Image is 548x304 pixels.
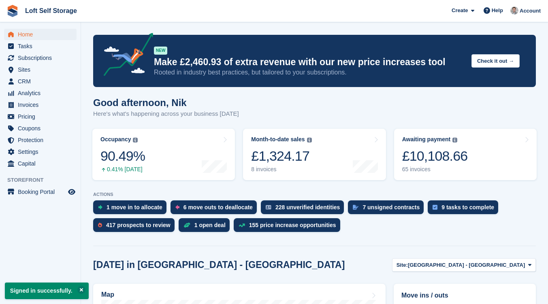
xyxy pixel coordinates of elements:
a: Awaiting payment £10,108.66 65 invoices [394,129,537,180]
div: 0.41% [DATE] [100,166,145,173]
a: Month-to-date sales £1,324.17 8 invoices [243,129,386,180]
span: Protection [18,134,66,146]
h1: Good afternoon, Nik [93,97,239,108]
img: prospect-51fa495bee0391a8d652442698ab0144808aea92771e9ea1ae160a38d050c398.svg [98,223,102,227]
img: move_ins_to_allocate_icon-fdf77a2bb77ea45bf5b3d319d69a93e2d87916cf1d5bf7949dd705db3b84f3ca.svg [98,205,102,210]
button: Site: [GEOGRAPHIC_DATA] - [GEOGRAPHIC_DATA] [392,258,536,272]
a: menu [4,29,77,40]
a: menu [4,134,77,146]
span: Capital [18,158,66,169]
div: 1 move in to allocate [107,204,162,210]
a: Preview store [67,187,77,197]
span: [GEOGRAPHIC_DATA] - [GEOGRAPHIC_DATA] [408,261,525,269]
a: menu [4,76,77,87]
a: menu [4,99,77,111]
img: icon-info-grey-7440780725fd019a000dd9b08b2336e03edf1995a4989e88bcd33f0948082b44.svg [133,138,138,142]
img: contract_signature_icon-13c848040528278c33f63329250d36e43548de30e8caae1d1a13099fd9432cc5.svg [353,205,358,210]
a: menu [4,111,77,122]
span: Invoices [18,99,66,111]
div: 417 prospects to review [106,222,171,228]
button: Check it out → [471,54,520,68]
div: 228 unverified identities [275,204,340,210]
div: 90.49% [100,148,145,164]
h2: Move ins / outs [401,291,528,300]
span: CRM [18,76,66,87]
span: Subscriptions [18,52,66,64]
a: menu [4,87,77,99]
span: Help [492,6,503,15]
a: 155 price increase opportunities [234,218,344,236]
div: 1 open deal [194,222,226,228]
img: move_outs_to_deallocate_icon-f764333ba52eb49d3ac5e1228854f67142a1ed5810a6f6cc68b1a99e826820c5.svg [175,205,179,210]
div: 65 invoices [402,166,468,173]
a: menu [4,158,77,169]
span: Tasks [18,40,66,52]
a: menu [4,146,77,157]
a: 1 open deal [179,218,234,236]
img: icon-info-grey-7440780725fd019a000dd9b08b2336e03edf1995a4989e88bcd33f0948082b44.svg [307,138,312,142]
span: Coupons [18,123,66,134]
img: task-75834270c22a3079a89374b754ae025e5fb1db73e45f91037f5363f120a921f8.svg [433,205,437,210]
span: Storefront [7,176,81,184]
a: 9 tasks to complete [428,200,502,218]
img: price_increase_opportunities-93ffe204e8149a01c8c9dc8f82e8f89637d9d84a8eef4429ea346261dce0b2c0.svg [239,223,245,227]
div: £1,324.17 [251,148,311,164]
div: NEW [154,47,167,55]
img: deal-1b604bf984904fb50ccaf53a9ad4b4a5d6e5aea283cecdc64d6e3604feb123c2.svg [183,222,190,228]
a: menu [4,40,77,52]
div: 8 invoices [251,166,311,173]
a: 1 move in to allocate [93,200,171,218]
img: price-adjustments-announcement-icon-8257ccfd72463d97f412b2fc003d46551f7dbcb40ab6d574587a9cd5c0d94... [97,33,154,79]
h2: [DATE] in [GEOGRAPHIC_DATA] - [GEOGRAPHIC_DATA] [93,259,345,270]
a: 228 unverified identities [261,200,348,218]
span: Booking Portal [18,186,66,198]
img: Nik Williams [510,6,518,15]
a: 417 prospects to review [93,218,179,236]
div: 9 tasks to complete [441,204,494,210]
a: 6 move outs to deallocate [171,200,261,218]
span: Analytics [18,87,66,99]
span: Pricing [18,111,66,122]
p: Signed in successfully. [5,283,89,299]
img: stora-icon-8386f47178a22dfd0bd8f6a31ec36ba5ce8667c1dd55bd0f319d3a0aa187defe.svg [6,5,19,17]
span: Sites [18,64,66,75]
span: Account [520,7,541,15]
div: Occupancy [100,136,131,143]
h2: Map [101,291,114,298]
a: 7 unsigned contracts [348,200,428,218]
p: Here's what's happening across your business [DATE] [93,109,239,119]
a: menu [4,52,77,64]
div: 7 unsigned contracts [362,204,420,210]
img: icon-info-grey-7440780725fd019a000dd9b08b2336e03edf1995a4989e88bcd33f0948082b44.svg [452,138,457,142]
a: menu [4,64,77,75]
div: 155 price increase opportunities [249,222,336,228]
p: ACTIONS [93,192,536,197]
a: menu [4,123,77,134]
div: £10,108.66 [402,148,468,164]
a: Loft Self Storage [22,4,80,17]
div: Month-to-date sales [251,136,305,143]
span: Site: [397,261,408,269]
div: 6 move outs to deallocate [183,204,253,210]
span: Create [452,6,468,15]
a: menu [4,186,77,198]
a: Occupancy 90.49% 0.41% [DATE] [92,129,235,180]
p: Make £2,460.93 of extra revenue with our new price increases tool [154,56,465,68]
img: verify_identity-adf6edd0f0f0b5bbfe63781bf79b02c33cf7c696d77639b501bdc392416b5a36.svg [266,205,271,210]
span: Home [18,29,66,40]
div: Awaiting payment [402,136,451,143]
p: Rooted in industry best practices, but tailored to your subscriptions. [154,68,465,77]
span: Settings [18,146,66,157]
